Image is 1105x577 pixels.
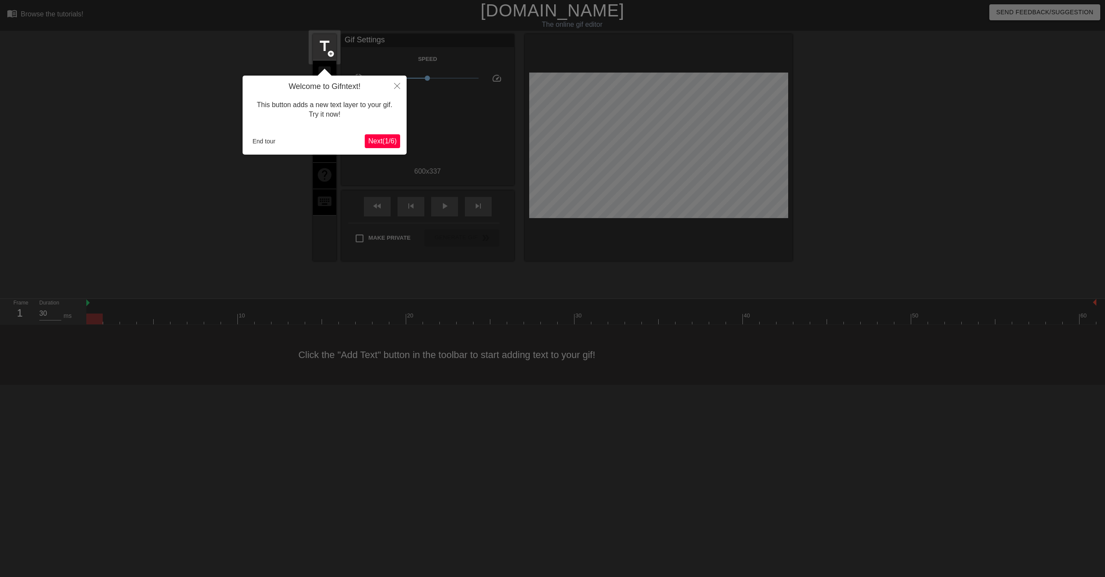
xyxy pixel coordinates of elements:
[249,135,279,148] button: End tour
[249,92,400,128] div: This button adds a new text layer to your gif. Try it now!
[368,137,397,145] span: Next ( 1 / 6 )
[365,134,400,148] button: Next
[388,76,407,95] button: Close
[249,82,400,92] h4: Welcome to Gifntext!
